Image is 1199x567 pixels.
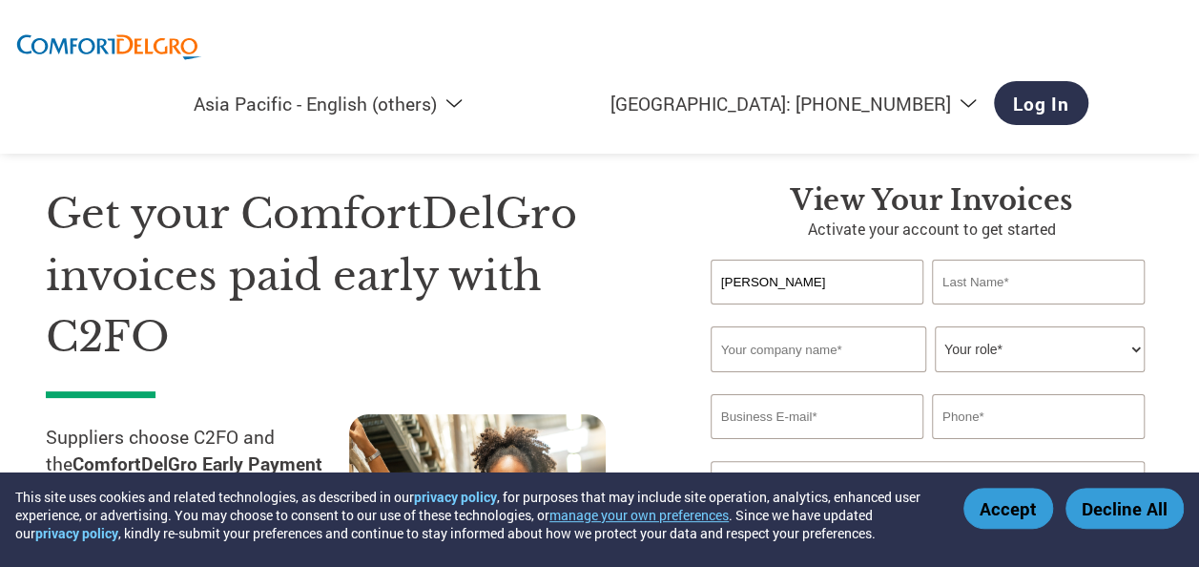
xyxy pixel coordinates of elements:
[1065,488,1184,529] button: Decline All
[46,183,653,368] h1: Get your ComfortDelGro invoices paid early with C2FO
[994,81,1088,125] a: Log In
[963,488,1053,529] button: Accept
[711,394,923,439] input: Invalid Email format
[711,374,1145,387] div: Invalid company name or company name is too long
[932,306,1145,319] div: Invalid last name or last name is too long
[935,326,1145,372] select: Title/Role
[46,451,322,503] strong: ComfortDelGro Early Payment Program
[15,488,936,542] div: This site uses cookies and related technologies, as described in our , for purposes that may incl...
[414,488,497,506] a: privacy policy
[549,506,729,524] button: manage your own preferences
[711,218,1153,241] p: Activate your account to get started
[711,260,923,304] input: First Name*
[35,524,118,542] a: privacy policy
[711,306,923,319] div: Invalid first name or first name is too long
[932,394,1145,439] input: Phone*
[711,183,1153,218] h3: View your invoices
[711,441,923,453] div: Inavlid Email Address
[932,260,1145,304] input: Last Name*
[932,441,1145,453] div: Inavlid Phone Number
[711,326,926,372] input: Your company name*
[14,19,205,72] img: ComfortDelGro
